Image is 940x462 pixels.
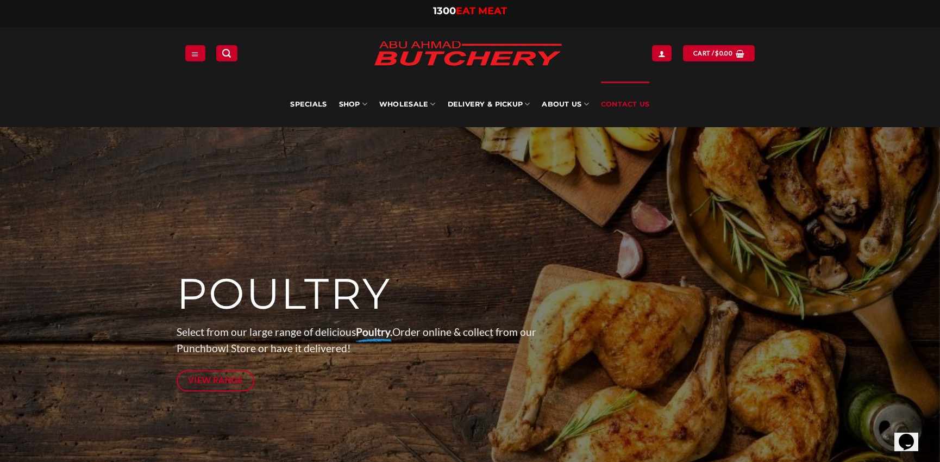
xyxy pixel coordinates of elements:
[601,82,650,127] a: Contact Us
[683,45,755,61] a: View cart
[715,48,719,58] span: $
[433,5,456,17] span: 1300
[177,268,391,320] span: POULTRY
[356,326,392,338] strong: Poultry.
[177,370,254,391] a: View Range
[715,49,732,57] bdi: 0.00
[379,82,436,127] a: Wholesale
[456,5,507,17] span: EAT MEAT
[894,419,929,451] iframe: chat widget
[185,45,205,61] a: Menu
[652,45,672,61] a: Login
[177,326,536,355] span: Select from our large range of delicious Order online & collect from our Punchbowl Store or have ...
[216,45,237,61] a: Search
[448,82,530,127] a: Delivery & Pickup
[365,34,571,75] img: Abu Ahmad Butchery
[433,5,507,17] a: 1300EAT MEAT
[339,82,367,127] a: SHOP
[188,373,243,387] span: View Range
[542,82,588,127] a: About Us
[290,82,327,127] a: Specials
[693,48,732,58] span: Cart /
